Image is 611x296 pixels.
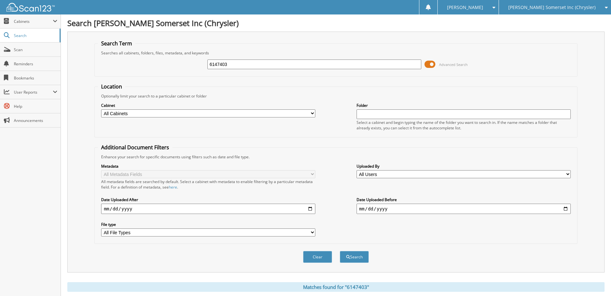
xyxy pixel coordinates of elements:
[357,204,571,214] input: end
[357,197,571,202] label: Date Uploaded Before
[439,62,468,67] span: Advanced Search
[98,144,172,151] legend: Additional Document Filters
[101,222,315,227] label: File type
[14,104,57,109] span: Help
[14,118,57,123] span: Announcements
[508,5,596,9] span: [PERSON_NAME] Somerset Inc (Chrysler)
[6,3,55,12] img: scan123-logo-white.svg
[14,89,53,95] span: User Reports
[357,103,571,108] label: Folder
[67,282,605,292] div: Matches found for "6147403"
[357,120,571,131] div: Select a cabinet and begin typing the name of the folder you want to search in. If the name match...
[14,61,57,67] span: Reminders
[101,179,315,190] div: All metadata fields are searched by default. Select a cabinet with metadata to enable filtering b...
[67,18,605,28] h1: Search [PERSON_NAME] Somerset Inc (Chrysler)
[14,47,57,52] span: Scan
[98,83,125,90] legend: Location
[98,40,135,47] legend: Search Term
[303,251,332,263] button: Clear
[14,19,53,24] span: Cabinets
[357,163,571,169] label: Uploaded By
[101,163,315,169] label: Metadata
[340,251,369,263] button: Search
[101,197,315,202] label: Date Uploaded After
[14,33,56,38] span: Search
[98,50,574,56] div: Searches all cabinets, folders, files, metadata, and keywords
[169,184,177,190] a: here
[101,204,315,214] input: start
[101,103,315,108] label: Cabinet
[98,93,574,99] div: Optionally limit your search to a particular cabinet or folder
[98,154,574,160] div: Enhance your search for specific documents using filters such as date and file type.
[447,5,483,9] span: [PERSON_NAME]
[14,75,57,81] span: Bookmarks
